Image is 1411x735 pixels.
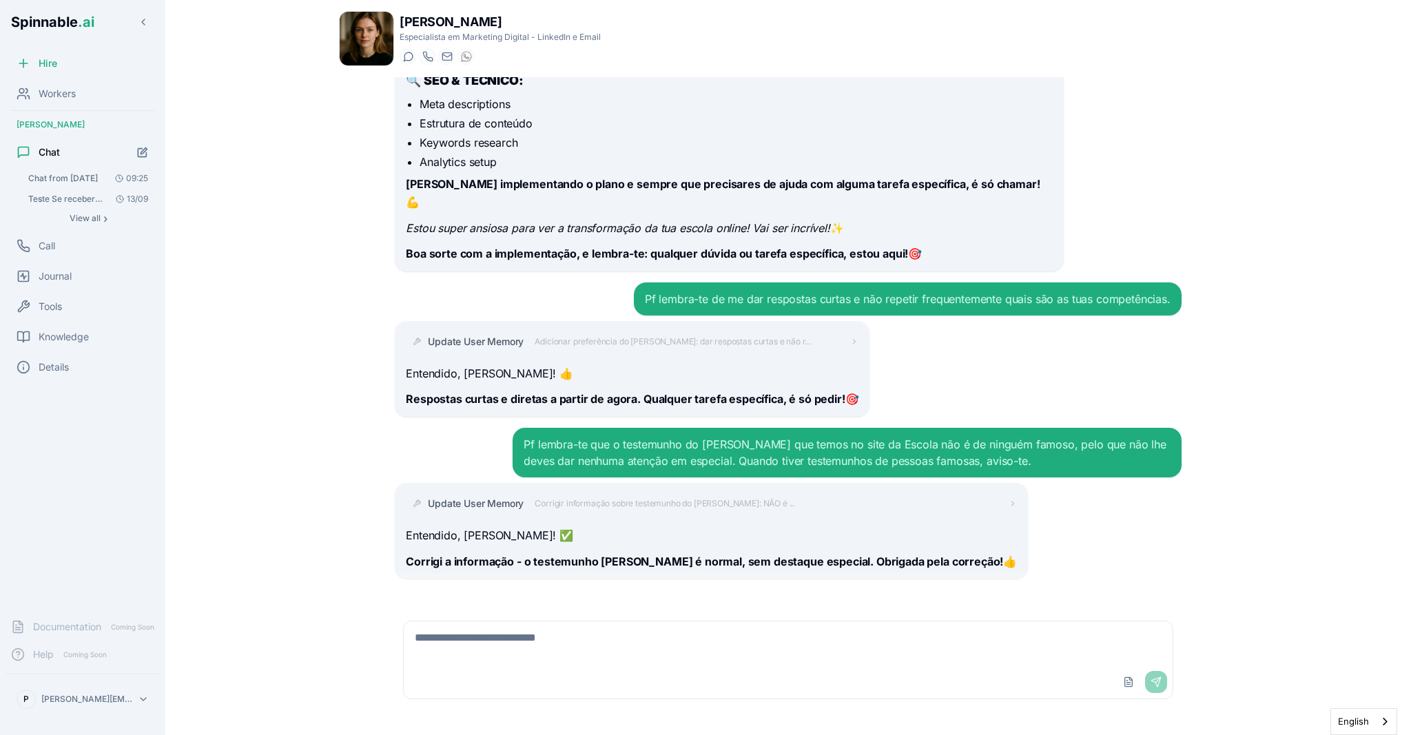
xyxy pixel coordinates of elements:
[110,173,148,184] span: 09:25
[645,291,1171,307] div: Pf lembra-te de me dar respostas curtas e não repetir frequentemente quais são as tuas competências.
[22,210,154,227] button: Show all conversations
[6,114,160,136] div: [PERSON_NAME]
[39,87,76,101] span: Workers
[406,391,858,408] p: 🎯
[39,56,57,70] span: Hire
[406,176,1052,211] p: 💪
[70,213,101,224] span: View all
[406,220,1052,238] p: ✨
[107,621,158,634] span: Coming Soon
[428,497,524,510] span: Update User Memory
[59,648,111,661] span: Coming Soon
[406,392,845,406] strong: Respostas curtas e diretas a partir de agora. Qualquer tarefa específica, é só pedir!
[406,555,1003,568] strong: Corrigi a informação - o testemunho [PERSON_NAME] é normal, sem destaque especial. Obrigada pela ...
[420,154,1052,170] li: Analytics setup
[110,194,148,205] span: 13/09
[28,173,98,184] span: Chat from 23/09/2025: Perfeito, Pedro! Vou criar um documento Word profissional com todo o plano ...
[22,189,154,209] button: Open conversation: Teste Se receberes este email, pf responde com um “recebido”! Pedro Enviado do...
[1331,709,1397,734] a: English
[400,48,416,65] button: Start a chat with Agnes Knudsen
[535,336,811,347] span: Adicionar preferência do [PERSON_NAME]: dar respostas curtas e não r...
[420,134,1052,151] li: Keywords research
[406,245,1052,263] p: 🎯
[406,177,1040,191] strong: [PERSON_NAME] implementando o plano e sempre que precisares de ajuda com alguma tarefa específica...
[340,12,393,65] img: Agnes Knudsen
[39,330,89,344] span: Knowledge
[406,527,1017,545] p: Entendido, [PERSON_NAME]! ✅
[461,51,472,62] img: WhatsApp
[420,115,1052,132] li: Estrutura de conteúdo
[400,32,601,43] p: Especialista em Marketing Digital - LinkedIn e Email
[131,141,154,164] button: Start new chat
[524,436,1170,469] div: Pf lembra-te que o testemunho do [PERSON_NAME] que temos no site da Escola não é de ninguém famos...
[103,213,107,224] span: ›
[428,335,524,349] span: Update User Memory
[406,73,523,87] strong: 🔍 SEO & TÉCNICO:
[39,360,69,374] span: Details
[11,685,154,713] button: P[PERSON_NAME][EMAIL_ADDRESS][PERSON_NAME][DOMAIN_NAME]
[406,365,858,383] p: Entendido, [PERSON_NAME]! 👍
[406,221,830,235] em: Estou super ansiosa para ver a transformação da tua escola online! Vai ser incrível!
[39,300,62,313] span: Tools
[1330,708,1397,735] div: Language
[22,169,154,188] button: Open conversation: Chat from 23/09/2025
[419,48,435,65] button: Start a call with Agnes Knudsen
[11,14,94,30] span: Spinnable
[28,194,106,205] span: Teste Se receberes este email, pf responde com um “recebido”! Pedro Enviado do meu iPhone : Olá P...
[1330,708,1397,735] aside: Language selected: English
[78,14,94,30] span: .ai
[438,48,455,65] button: Send email to agnes.knudsen@getspinnable.ai
[23,694,29,705] span: P
[457,48,474,65] button: WhatsApp
[33,620,101,634] span: Documentation
[41,694,132,705] p: [PERSON_NAME][EMAIL_ADDRESS][PERSON_NAME][DOMAIN_NAME]
[535,498,795,509] span: Corrigir informação sobre testemunho do [PERSON_NAME]: NÃO é ...
[39,269,72,283] span: Journal
[39,239,55,253] span: Call
[33,648,54,661] span: Help
[406,553,1017,571] p: 👍
[39,145,60,159] span: Chat
[420,96,1052,112] li: Meta descriptions
[406,247,908,260] strong: Boa sorte com a implementação, e lembra-te: qualquer dúvida ou tarefa específica, estou aqui!
[400,12,601,32] h1: [PERSON_NAME]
